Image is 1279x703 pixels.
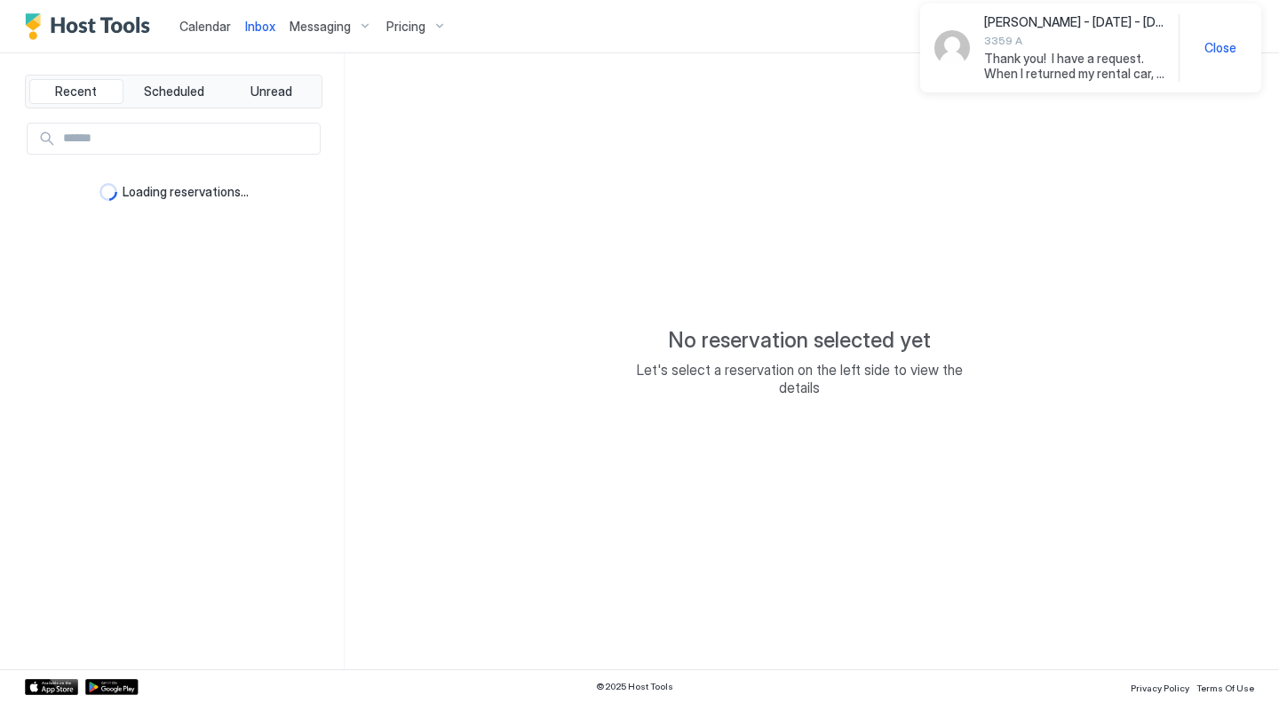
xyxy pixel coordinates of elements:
[224,79,318,104] button: Unread
[29,79,123,104] button: Recent
[56,124,320,154] input: Input Field
[934,30,970,66] div: Avatar
[245,17,275,36] a: Inbox
[984,34,1164,47] span: 3359 A
[179,19,231,34] span: Calendar
[1131,677,1189,696] a: Privacy Policy
[25,13,158,40] a: Host Tools Logo
[25,75,322,108] div: tab-group
[85,679,139,695] a: Google Play Store
[386,19,425,35] span: Pricing
[245,19,275,34] span: Inbox
[144,84,204,100] span: Scheduled
[55,84,97,100] span: Recent
[984,51,1164,82] span: Thank you! I have a request. When I returned my rental car, I found out it had damage. It had to ...
[984,14,1164,30] span: [PERSON_NAME] - [DATE] - [DATE]
[250,84,292,100] span: Unread
[1131,683,1189,693] span: Privacy Policy
[596,681,673,692] span: © 2025 Host Tools
[25,679,78,695] a: App Store
[123,184,249,200] span: Loading reservations...
[1196,683,1254,693] span: Terms Of Use
[622,361,977,396] span: Let's select a reservation on the left side to view the details
[1196,677,1254,696] a: Terms Of Use
[668,327,931,354] span: No reservation selected yet
[179,17,231,36] a: Calendar
[290,19,351,35] span: Messaging
[127,79,221,104] button: Scheduled
[1204,40,1236,56] span: Close
[99,183,117,201] div: loading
